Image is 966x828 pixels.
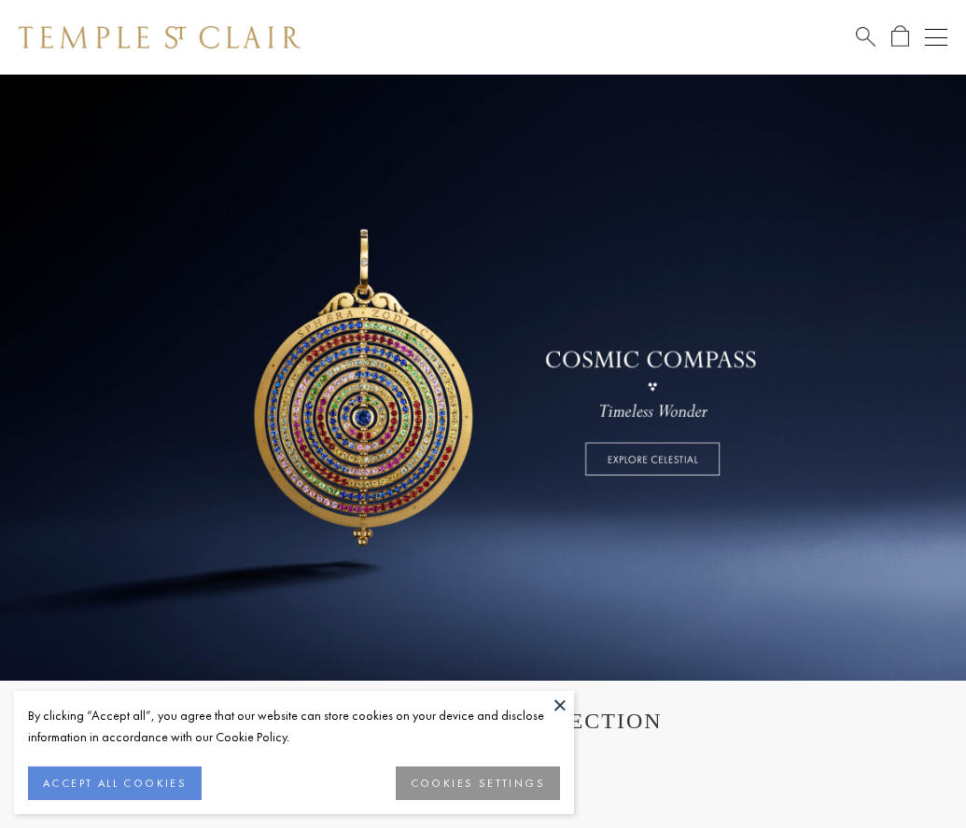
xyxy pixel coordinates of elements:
button: Open navigation [925,26,947,48]
button: ACCEPT ALL COOKIES [28,766,202,800]
img: Temple St. Clair [19,26,301,48]
a: Search [856,25,875,48]
a: Open Shopping Bag [891,25,909,48]
div: By clicking “Accept all”, you agree that our website can store cookies on your device and disclos... [28,705,560,748]
button: COOKIES SETTINGS [396,766,560,800]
